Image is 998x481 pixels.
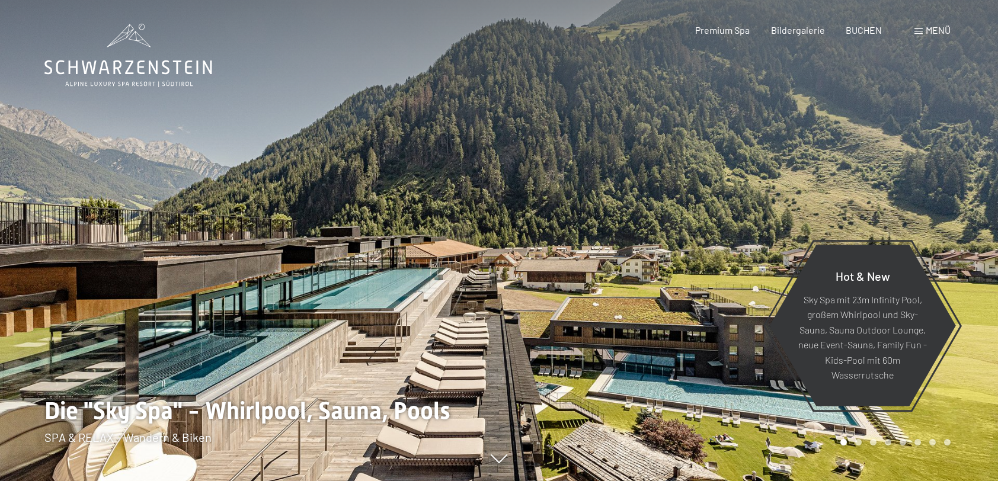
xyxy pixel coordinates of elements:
span: Menü [926,24,951,36]
a: BUCHEN [846,24,882,36]
div: Carousel Page 5 [900,439,906,445]
a: Hot & New Sky Spa mit 23m Infinity Pool, großem Whirlpool und Sky-Sauna, Sauna Outdoor Lounge, ne... [769,244,957,407]
p: Sky Spa mit 23m Infinity Pool, großem Whirlpool und Sky-Sauna, Sauna Outdoor Lounge, neue Event-S... [798,291,927,383]
div: Carousel Page 8 [944,439,951,445]
div: Carousel Page 3 [870,439,877,445]
a: Bildergalerie [771,24,825,36]
a: Premium Spa [695,24,750,36]
div: Carousel Pagination [836,439,951,445]
div: Carousel Page 6 [914,439,921,445]
div: Carousel Page 2 [855,439,862,445]
div: Carousel Page 4 [885,439,891,445]
span: Hot & New [836,268,890,283]
div: Carousel Page 1 (Current Slide) [840,439,847,445]
div: Carousel Page 7 [929,439,936,445]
